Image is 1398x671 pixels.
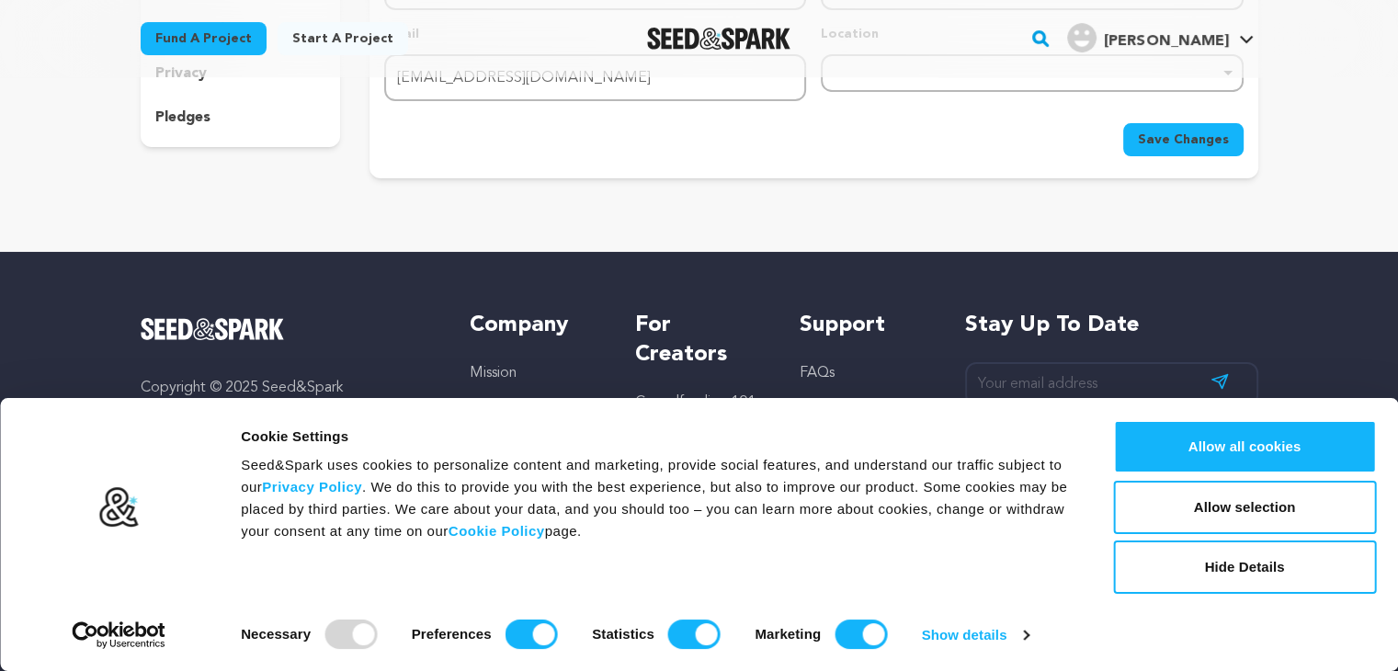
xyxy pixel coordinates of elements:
input: Your email address [965,362,1258,407]
a: Cookie Policy [449,523,545,539]
img: user.png [1067,23,1097,52]
span: vd c.'s Profile [1063,19,1257,58]
div: vd c.'s Profile [1067,23,1228,52]
input: Email [384,54,806,101]
h5: Company [470,311,597,340]
a: Start a project [278,22,408,55]
div: Cookie Settings [241,426,1072,448]
button: Allow selection [1113,481,1376,534]
legend: Consent Selection [240,612,241,613]
img: logo [98,486,140,529]
button: Hide Details [1113,540,1376,594]
a: Mission [470,366,517,381]
strong: Preferences [412,626,492,642]
a: Seed&Spark Homepage [141,318,434,340]
span: [PERSON_NAME] [1104,34,1228,49]
button: pledges [141,103,341,132]
h5: Stay up to date [965,311,1258,340]
a: Crowdfunding 101 [635,395,756,410]
span: Save Changes [1138,131,1229,149]
strong: Statistics [592,626,654,642]
h5: Support [800,311,927,340]
strong: Necessary [241,626,311,642]
a: Seed&Spark Homepage [647,28,791,50]
a: FAQs [800,366,835,381]
button: Allow all cookies [1113,420,1376,473]
a: vd c.'s Profile [1063,19,1257,52]
a: Usercentrics Cookiebot - opens in a new window [39,621,199,649]
div: Seed&Spark uses cookies to personalize content and marketing, provide social features, and unders... [241,454,1072,542]
img: Seed&Spark Logo [141,318,285,340]
a: Privacy Policy [262,479,362,495]
h5: For Creators [635,311,763,370]
img: Seed&Spark Logo Dark Mode [647,28,791,50]
p: Copyright © 2025 Seed&Spark [141,377,434,399]
button: Save Changes [1123,123,1244,156]
strong: Marketing [755,626,821,642]
a: Show details [922,621,1029,649]
a: Fund a project [141,22,267,55]
p: pledges [155,107,210,129]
